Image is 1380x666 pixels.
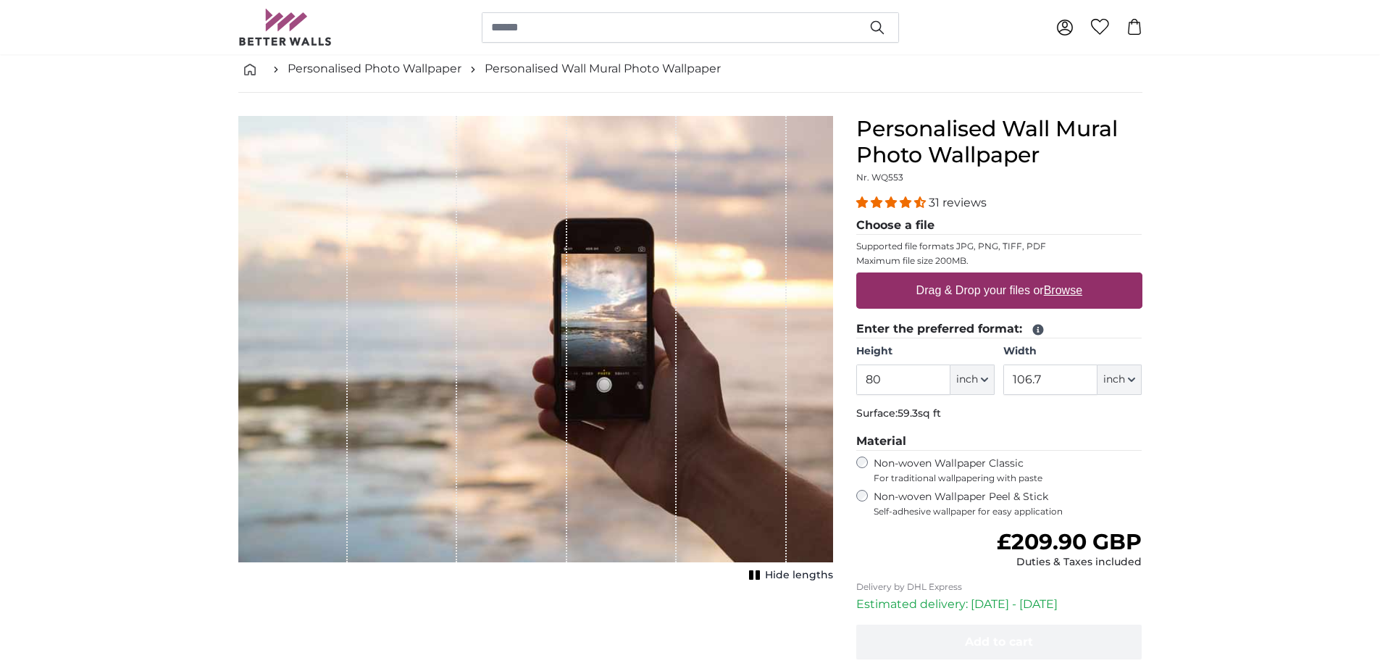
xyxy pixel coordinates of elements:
[238,46,1142,93] nav: breadcrumbs
[874,473,1142,484] span: For traditional wallpapering with paste
[898,407,941,420] span: 59.3sq ft
[238,9,333,46] img: Betterwalls
[874,457,1142,484] label: Non-woven Wallpaper Classic
[856,116,1142,168] h1: Personalised Wall Mural Photo Wallpaper
[856,172,903,183] span: Nr. WQ553
[997,528,1142,555] span: £209.90 GBP
[1097,365,1142,395] button: inch
[856,625,1142,659] button: Add to cart
[856,433,1142,451] legend: Material
[856,344,995,359] label: Height
[965,635,1033,649] span: Add to cart
[910,276,1087,305] label: Drag & Drop your files or
[288,60,461,78] a: Personalised Photo Wallpaper
[238,116,833,586] div: 1 of 1
[856,196,929,209] span: 4.32 stars
[765,568,833,583] span: Hide lengths
[956,372,978,387] span: inch
[745,565,833,586] button: Hide lengths
[929,196,987,209] span: 31 reviews
[856,407,1142,421] p: Surface:
[1044,284,1082,296] u: Browse
[485,60,721,78] a: Personalised Wall Mural Photo Wallpaper
[997,555,1142,570] div: Duties & Taxes included
[874,506,1142,517] span: Self-adhesive wallpaper for easy application
[856,596,1142,613] p: Estimated delivery: [DATE] - [DATE]
[950,365,995,395] button: inch
[856,581,1142,593] p: Delivery by DHL Express
[856,320,1142,338] legend: Enter the preferred format:
[856,217,1142,235] legend: Choose a file
[856,255,1142,267] p: Maximum file size 200MB.
[874,490,1142,517] label: Non-woven Wallpaper Peel & Stick
[856,241,1142,252] p: Supported file formats JPG, PNG, TIFF, PDF
[1103,372,1125,387] span: inch
[1003,344,1142,359] label: Width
